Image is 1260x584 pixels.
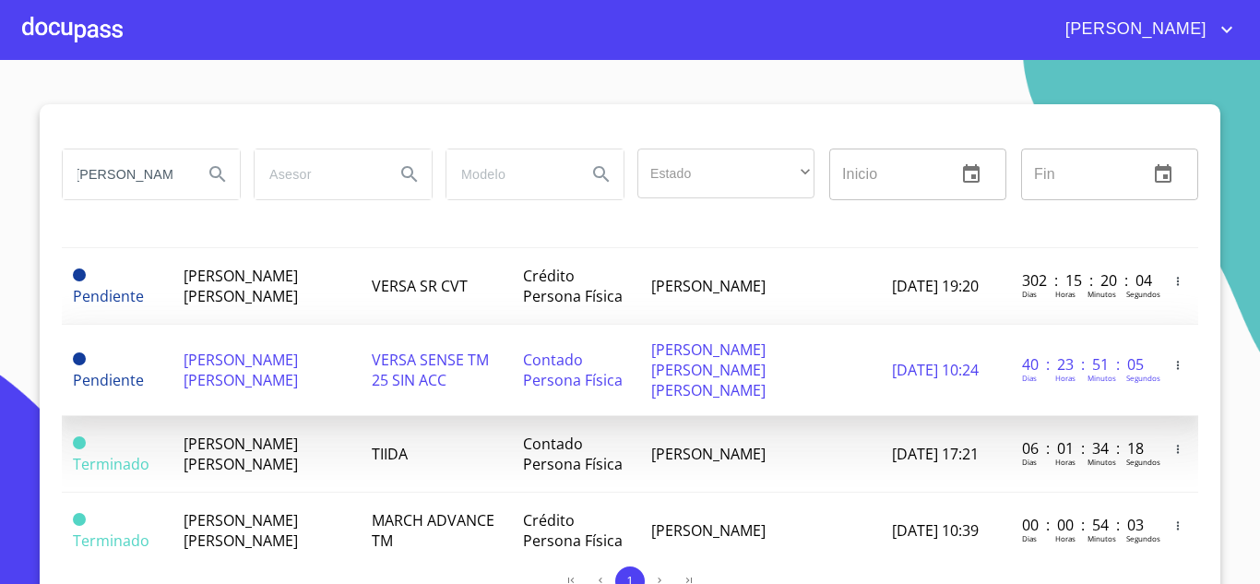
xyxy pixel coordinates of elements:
[1088,533,1116,543] p: Minutos
[1022,289,1037,299] p: Dias
[372,350,489,390] span: VERSA SENSE TM 25 SIN ACC
[523,434,623,474] span: Contado Persona Física
[892,444,979,464] span: [DATE] 17:21
[1055,457,1076,467] p: Horas
[1022,354,1147,375] p: 40 : 23 : 51 : 05
[446,149,572,199] input: search
[651,276,766,296] span: [PERSON_NAME]
[523,266,623,306] span: Crédito Persona Física
[73,436,86,449] span: Terminado
[1088,373,1116,383] p: Minutos
[651,340,766,400] span: [PERSON_NAME] [PERSON_NAME] [PERSON_NAME]
[892,276,979,296] span: [DATE] 19:20
[372,510,494,551] span: MARCH ADVANCE TM
[1022,457,1037,467] p: Dias
[892,520,979,541] span: [DATE] 10:39
[1022,270,1147,291] p: 302 : 15 : 20 : 04
[892,360,979,380] span: [DATE] 10:24
[1126,457,1160,467] p: Segundos
[1055,533,1076,543] p: Horas
[1022,438,1147,459] p: 06 : 01 : 34 : 18
[1022,515,1147,535] p: 00 : 00 : 54 : 03
[1126,533,1160,543] p: Segundos
[1055,289,1076,299] p: Horas
[73,268,86,281] span: Pendiente
[1088,289,1116,299] p: Minutos
[651,444,766,464] span: [PERSON_NAME]
[73,286,144,306] span: Pendiente
[73,513,86,526] span: Terminado
[73,370,144,390] span: Pendiente
[184,350,298,390] span: [PERSON_NAME] [PERSON_NAME]
[255,149,380,199] input: search
[184,434,298,474] span: [PERSON_NAME] [PERSON_NAME]
[1022,373,1037,383] p: Dias
[1126,373,1160,383] p: Segundos
[523,350,623,390] span: Contado Persona Física
[1052,15,1238,44] button: account of current user
[73,352,86,365] span: Pendiente
[1052,15,1216,44] span: [PERSON_NAME]
[1088,457,1116,467] p: Minutos
[63,149,188,199] input: search
[637,149,814,198] div: ​
[184,510,298,551] span: [PERSON_NAME] [PERSON_NAME]
[196,152,240,197] button: Search
[651,520,766,541] span: [PERSON_NAME]
[372,276,468,296] span: VERSA SR CVT
[387,152,432,197] button: Search
[372,444,408,464] span: TIIDA
[184,266,298,306] span: [PERSON_NAME] [PERSON_NAME]
[1055,373,1076,383] p: Horas
[579,152,624,197] button: Search
[523,510,623,551] span: Crédito Persona Física
[1022,533,1037,543] p: Dias
[1126,289,1160,299] p: Segundos
[73,530,149,551] span: Terminado
[73,454,149,474] span: Terminado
